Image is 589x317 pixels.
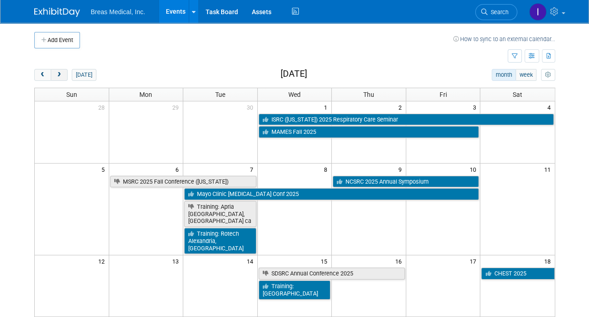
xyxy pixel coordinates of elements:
[440,91,447,98] span: Fri
[543,255,555,267] span: 18
[72,69,96,81] button: [DATE]
[320,255,331,267] span: 15
[363,91,374,98] span: Thu
[281,69,307,79] h2: [DATE]
[184,188,479,200] a: Mayo Clinic [MEDICAL_DATA] Conf 2025
[259,268,405,280] a: SDSRC Annual Conference 2025
[171,101,183,113] span: 29
[34,32,80,48] button: Add Event
[545,72,551,78] i: Personalize Calendar
[472,101,480,113] span: 3
[333,176,479,188] a: NCSRC 2025 Annual Symposium
[547,101,555,113] span: 4
[481,268,554,280] a: CHEST 2025
[66,91,77,98] span: Sun
[101,164,109,175] span: 5
[110,176,256,188] a: MSRC 2025 Fall Conference ([US_STATE])
[259,280,331,299] a: Training: [GEOGRAPHIC_DATA]
[529,3,547,21] img: Inga Dolezar
[398,101,406,113] span: 2
[184,228,256,254] a: Training: Rotech Alexandria, [GEOGRAPHIC_DATA]
[394,255,406,267] span: 16
[139,91,152,98] span: Mon
[468,164,480,175] span: 10
[97,101,109,113] span: 28
[492,69,516,81] button: month
[453,36,555,42] a: How to sync to an external calendar...
[259,126,479,138] a: MAMES Fall 2025
[34,69,51,81] button: prev
[91,8,145,16] span: Breas Medical, Inc.
[215,91,225,98] span: Tue
[468,255,480,267] span: 17
[51,69,68,81] button: next
[515,69,536,81] button: week
[541,69,555,81] button: myCustomButton
[97,255,109,267] span: 12
[34,8,80,17] img: ExhibitDay
[184,201,256,227] a: Training: Apria [GEOGRAPHIC_DATA], [GEOGRAPHIC_DATA] ca
[259,114,554,126] a: ISRC ([US_STATE]) 2025 Respiratory Care Seminar
[475,4,517,20] a: Search
[246,101,257,113] span: 30
[323,101,331,113] span: 1
[398,164,406,175] span: 9
[288,91,301,98] span: Wed
[175,164,183,175] span: 6
[488,9,509,16] span: Search
[246,255,257,267] span: 14
[323,164,331,175] span: 8
[513,91,522,98] span: Sat
[249,164,257,175] span: 7
[171,255,183,267] span: 13
[543,164,555,175] span: 11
